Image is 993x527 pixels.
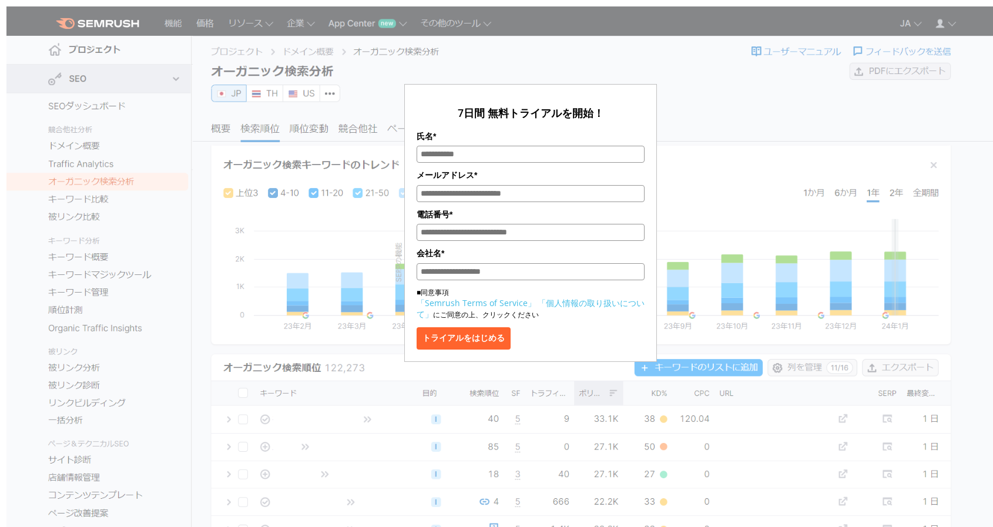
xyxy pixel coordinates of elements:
[417,287,645,320] p: ■同意事項 にご同意の上、クリックください
[417,327,511,350] button: トライアルをはじめる
[417,297,536,308] a: 「Semrush Terms of Service」
[458,106,604,120] span: 7日間 無料トライアルを開始！
[417,208,645,221] label: 電話番号*
[417,297,645,320] a: 「個人情報の取り扱いについて」
[417,169,645,182] label: メールアドレス*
